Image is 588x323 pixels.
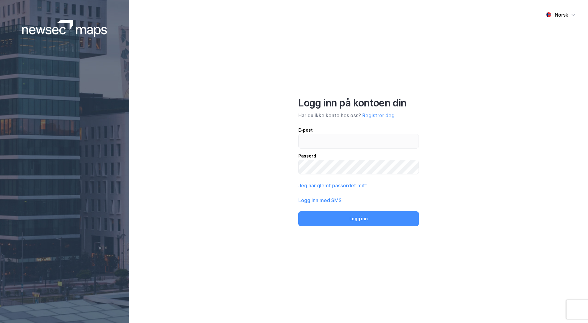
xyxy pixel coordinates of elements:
[298,182,367,189] button: Jeg har glemt passordet mitt
[22,20,107,37] img: logoWhite.bf58a803f64e89776f2b079ca2356427.svg
[298,152,419,160] div: Passord
[362,112,395,119] button: Registrer deg
[298,97,419,109] div: Logg inn på kontoen din
[298,197,342,204] button: Logg inn med SMS
[555,11,568,18] div: Norsk
[298,112,419,119] div: Har du ikke konto hos oss?
[298,126,419,134] div: E-post
[557,293,588,323] iframe: Chat Widget
[298,211,419,226] button: Logg inn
